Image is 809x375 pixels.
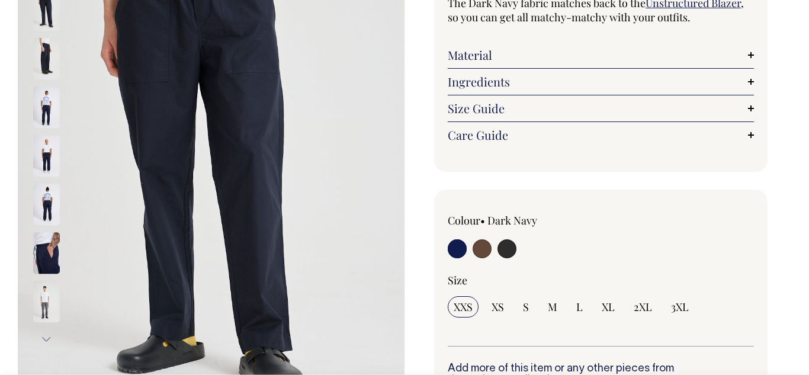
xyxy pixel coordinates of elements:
[492,300,504,314] span: XS
[33,136,60,177] img: dark-navy
[454,300,473,314] span: XXS
[448,128,754,142] a: Care Guide
[33,281,60,323] img: charcoal
[628,296,658,318] input: 2XL
[37,326,55,353] button: Next
[448,75,754,89] a: Ingredients
[33,184,60,226] img: dark-navy
[517,296,535,318] input: S
[671,300,689,314] span: 3XL
[33,87,60,129] img: dark-navy
[596,296,621,318] input: XL
[570,296,589,318] input: L
[548,300,557,314] span: M
[487,213,537,227] label: Dark Navy
[602,300,615,314] span: XL
[448,48,754,62] a: Material
[448,101,754,116] a: Size Guide
[523,300,529,314] span: S
[634,300,652,314] span: 2XL
[33,39,60,80] img: dark-navy
[448,213,570,227] div: Colour
[33,233,60,274] img: dark-navy
[448,296,479,318] input: XXS
[448,273,754,287] div: Size
[480,213,485,227] span: •
[576,300,583,314] span: L
[665,296,695,318] input: 3XL
[486,296,510,318] input: XS
[542,296,563,318] input: M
